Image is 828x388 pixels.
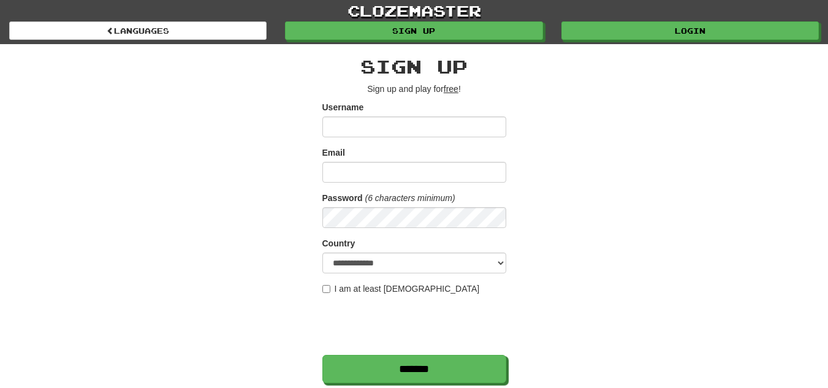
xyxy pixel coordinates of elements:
iframe: reCAPTCHA [322,301,509,349]
label: Email [322,146,345,159]
u: free [444,84,458,94]
a: Sign up [285,21,542,40]
label: Username [322,101,364,113]
label: I am at least [DEMOGRAPHIC_DATA] [322,283,480,295]
p: Sign up and play for ! [322,83,506,95]
em: (6 characters minimum) [365,193,455,203]
h2: Sign up [322,56,506,77]
label: Password [322,192,363,204]
input: I am at least [DEMOGRAPHIC_DATA] [322,285,330,293]
a: Languages [9,21,267,40]
label: Country [322,237,355,249]
a: Login [561,21,819,40]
